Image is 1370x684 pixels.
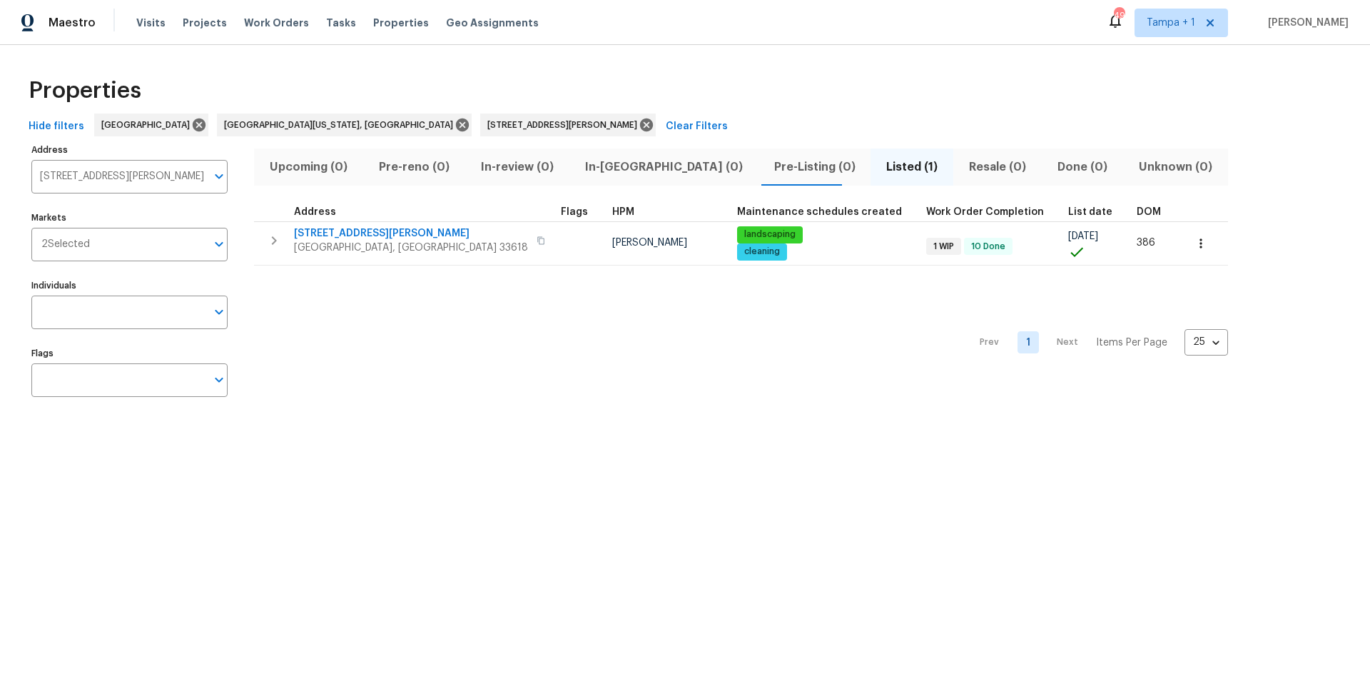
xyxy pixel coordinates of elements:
[209,302,229,322] button: Open
[209,234,229,254] button: Open
[1068,207,1112,217] span: List date
[294,241,528,255] span: [GEOGRAPHIC_DATA], [GEOGRAPHIC_DATA] 33618
[737,207,902,217] span: Maintenance schedules created
[373,16,429,30] span: Properties
[294,207,336,217] span: Address
[94,114,208,136] div: [GEOGRAPHIC_DATA]
[31,281,228,290] label: Individuals
[480,114,656,136] div: [STREET_ADDRESS][PERSON_NAME]
[29,84,141,98] span: Properties
[101,118,196,132] span: [GEOGRAPHIC_DATA]
[49,16,96,30] span: Maestro
[1147,16,1195,30] span: Tampa + 1
[739,228,801,241] span: landscaping
[487,118,643,132] span: [STREET_ADDRESS][PERSON_NAME]
[561,207,588,217] span: Flags
[966,274,1228,411] nav: Pagination Navigation
[1018,331,1039,353] a: Goto page 1
[41,238,90,251] span: 2 Selected
[1068,231,1098,241] span: [DATE]
[1050,157,1115,177] span: Done (0)
[29,118,84,136] span: Hide filters
[183,16,227,30] span: Projects
[1096,336,1167,350] p: Items Per Page
[767,157,863,177] span: Pre-Listing (0)
[928,241,960,253] span: 1 WIP
[1137,207,1161,217] span: DOM
[1184,323,1228,361] div: 25
[1262,16,1349,30] span: [PERSON_NAME]
[965,241,1011,253] span: 10 Done
[446,16,539,30] span: Geo Assignments
[23,114,90,140] button: Hide filters
[1137,238,1155,248] span: 386
[136,16,166,30] span: Visits
[244,16,309,30] span: Work Orders
[263,157,355,177] span: Upcoming (0)
[660,114,734,140] button: Clear Filters
[294,226,528,241] span: [STREET_ADDRESS][PERSON_NAME]
[926,207,1044,217] span: Work Order Completion
[739,246,786,258] span: cleaning
[209,370,229,390] button: Open
[31,146,228,154] label: Address
[31,349,228,358] label: Flags
[666,118,728,136] span: Clear Filters
[372,157,457,177] span: Pre-reno (0)
[612,207,634,217] span: HPM
[578,157,750,177] span: In-[GEOGRAPHIC_DATA] (0)
[224,118,459,132] span: [GEOGRAPHIC_DATA][US_STATE], [GEOGRAPHIC_DATA]
[1114,9,1124,23] div: 49
[879,157,945,177] span: Listed (1)
[217,114,472,136] div: [GEOGRAPHIC_DATA][US_STATE], [GEOGRAPHIC_DATA]
[326,18,356,28] span: Tasks
[209,166,229,186] button: Open
[474,157,561,177] span: In-review (0)
[612,238,687,248] span: [PERSON_NAME]
[962,157,1033,177] span: Resale (0)
[1132,157,1219,177] span: Unknown (0)
[31,213,228,222] label: Markets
